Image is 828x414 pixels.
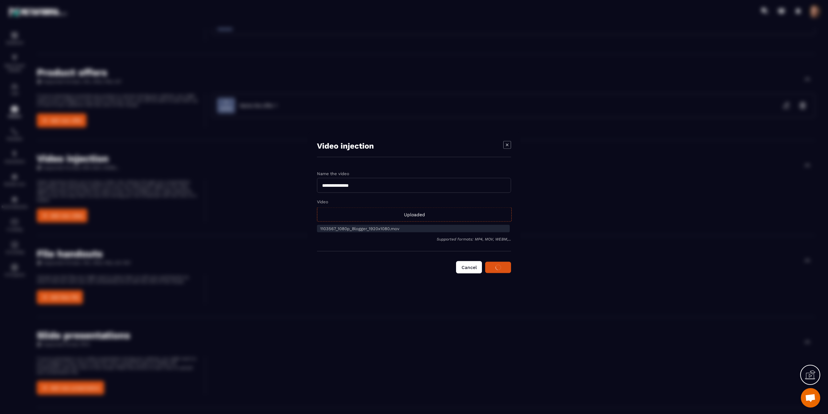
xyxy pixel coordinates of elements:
span: 1103567_1080p_Blogger_1920x1080.mov [320,226,399,231]
label: Name the video [317,171,349,176]
label: Video [317,199,328,204]
p: Supported formats: MP4, MOV, WEBM,... [437,237,511,241]
button: Cancel [456,261,482,273]
div: Uploaded [317,207,512,221]
div: Open chat [801,388,820,408]
p: Video injection [317,141,374,150]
